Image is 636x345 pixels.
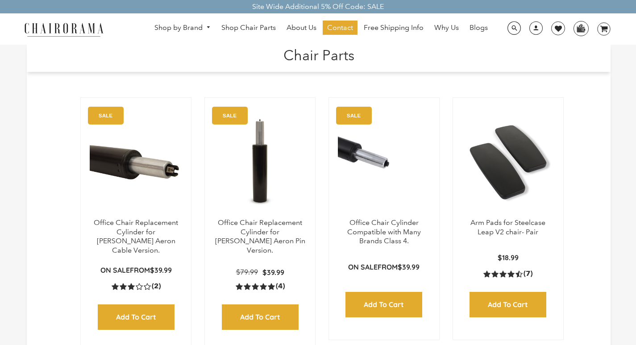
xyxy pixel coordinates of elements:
input: Add to Cart [345,292,422,317]
span: Blogs [470,23,488,33]
a: Office Chair Replacement Cylinder for Herman Miller Aeron Cable Version. - chairorama Office Chai... [90,107,182,218]
a: Arm Pads for Steelcase Leap V2 chair- Pair - chairorama Arm Pads for Steelcase Leap V2 chair- Pai... [462,107,554,218]
a: Arm Pads for Steelcase Leap V2 chair- Pair [470,218,545,236]
p: from [100,266,172,275]
img: Office Chair Replacement Cylinder for Herman Miller Aeron Cable Version. - chairorama [90,107,182,218]
a: Shop Chair Parts [217,21,280,35]
a: Office Chair Cylinder Compatible with Many Brands Class 4. - chairorama Office Chair Cylinder Com... [338,107,430,218]
span: $79.99 [236,268,258,276]
span: (4) [276,282,285,291]
span: (7) [524,269,532,278]
strong: On Sale [100,266,130,274]
img: WhatsApp_Image_2024-07-12_at_16.23.01.webp [574,21,588,35]
a: Office Chair Replacement Cylinder for Herman Miller Aeron Pin Version. - chairorama Office Chair ... [214,107,306,218]
input: Add to Cart [98,304,175,330]
span: About Us [287,23,316,33]
text: SALE [99,112,112,118]
text: SALE [347,112,361,118]
a: 3.0 rating (2 votes) [112,282,161,291]
a: Free Shipping Info [359,21,428,35]
nav: DesktopNavigation [146,21,496,37]
span: Free Shipping Info [364,23,424,33]
input: Add to Cart [222,304,299,330]
img: Office Chair Cylinder Compatible with Many Brands Class 4. - chairorama [338,107,430,218]
a: 4.4 rating (7 votes) [483,269,532,278]
a: Office Chair Cylinder Compatible with Many Brands Class 4. [347,218,421,245]
a: Office Chair Replacement Cylinder for [PERSON_NAME] Aeron Pin Version. [215,218,305,254]
p: from [348,262,420,272]
img: Arm Pads for Steelcase Leap V2 chair- Pair - chairorama [462,107,554,218]
span: $39.99 [150,266,172,274]
img: Office Chair Replacement Cylinder for Herman Miller Aeron Pin Version. - chairorama [214,107,306,218]
strong: On Sale [348,262,378,271]
a: 5.0 rating (4 votes) [236,282,285,291]
span: $18.99 [498,253,519,262]
input: Add to Cart [470,292,546,317]
span: Shop Chair Parts [221,23,276,33]
a: Why Us [430,21,463,35]
a: Office Chair Replacement Cylinder for [PERSON_NAME] Aeron Cable Version. [94,218,178,254]
span: $39.99 [262,268,284,277]
img: chairorama [19,21,108,37]
a: Shop by Brand [150,21,215,35]
span: Why Us [434,23,459,33]
a: Blogs [465,21,492,35]
a: Contact [323,21,357,35]
span: (2) [152,282,161,291]
span: $39.99 [398,262,420,271]
span: Contact [327,23,353,33]
h1: Chair Parts [36,45,602,64]
a: About Us [282,21,321,35]
text: SALE [223,112,237,118]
